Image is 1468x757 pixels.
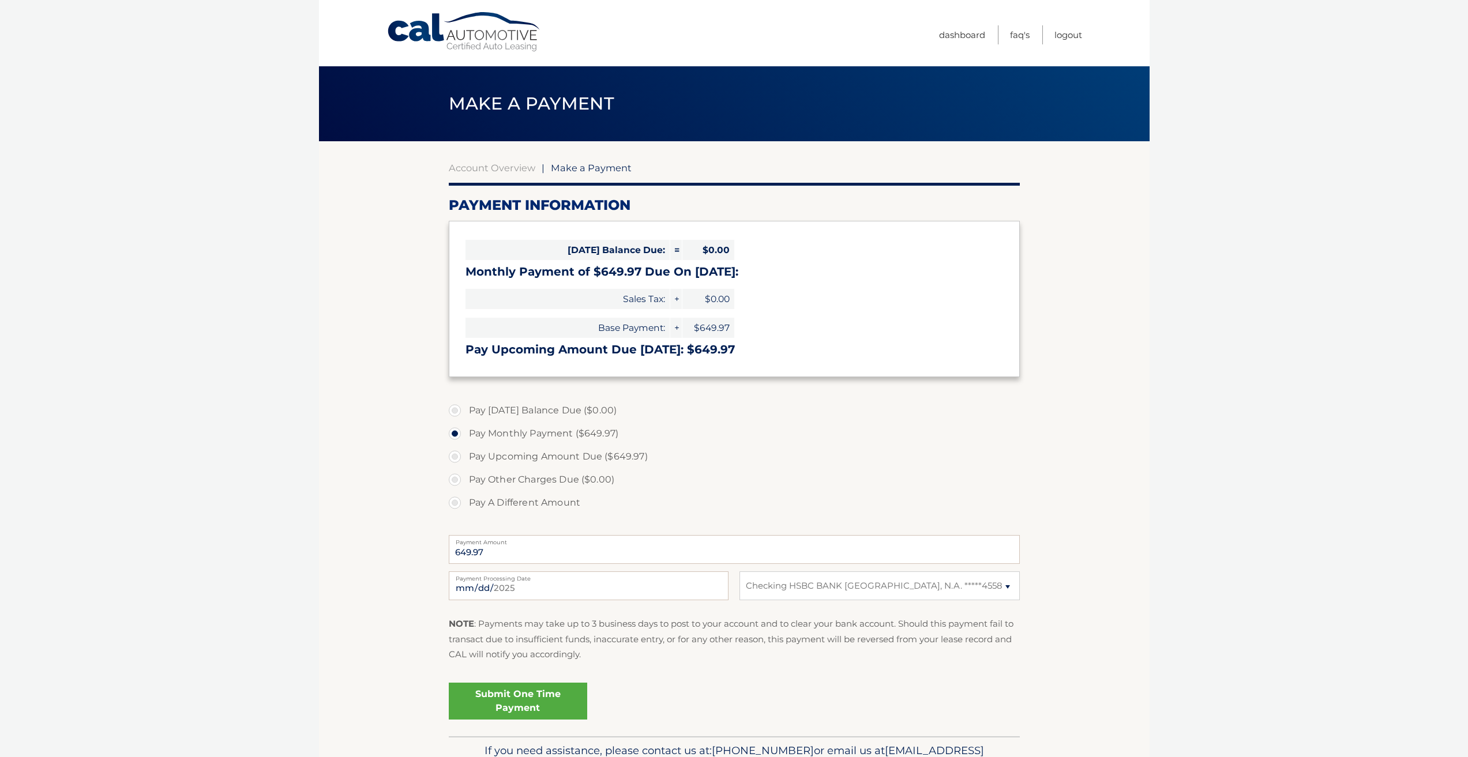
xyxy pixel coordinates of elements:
[542,162,545,174] span: |
[449,399,1020,422] label: Pay [DATE] Balance Due ($0.00)
[465,289,670,309] span: Sales Tax:
[449,535,1020,544] label: Payment Amount
[670,318,682,338] span: +
[449,422,1020,445] label: Pay Monthly Payment ($649.97)
[682,240,734,260] span: $0.00
[1010,25,1030,44] a: FAQ's
[712,744,814,757] span: [PHONE_NUMBER]
[670,240,682,260] span: =
[449,683,587,720] a: Submit One Time Payment
[670,289,682,309] span: +
[449,468,1020,491] label: Pay Other Charges Due ($0.00)
[1054,25,1082,44] a: Logout
[449,535,1020,564] input: Payment Amount
[551,162,632,174] span: Make a Payment
[449,571,729,581] label: Payment Processing Date
[449,616,1020,662] p: : Payments may take up to 3 business days to post to your account and to clear your bank account....
[449,618,474,629] strong: NOTE
[465,318,670,338] span: Base Payment:
[449,197,1020,214] h2: Payment Information
[449,93,614,114] span: Make a Payment
[682,289,734,309] span: $0.00
[449,571,729,600] input: Payment Date
[465,240,670,260] span: [DATE] Balance Due:
[465,342,1003,357] h3: Pay Upcoming Amount Due [DATE]: $649.97
[682,318,734,338] span: $649.97
[449,162,535,174] a: Account Overview
[386,12,542,52] a: Cal Automotive
[465,265,1003,279] h3: Monthly Payment of $649.97 Due On [DATE]:
[449,491,1020,514] label: Pay A Different Amount
[449,445,1020,468] label: Pay Upcoming Amount Due ($649.97)
[939,25,985,44] a: Dashboard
